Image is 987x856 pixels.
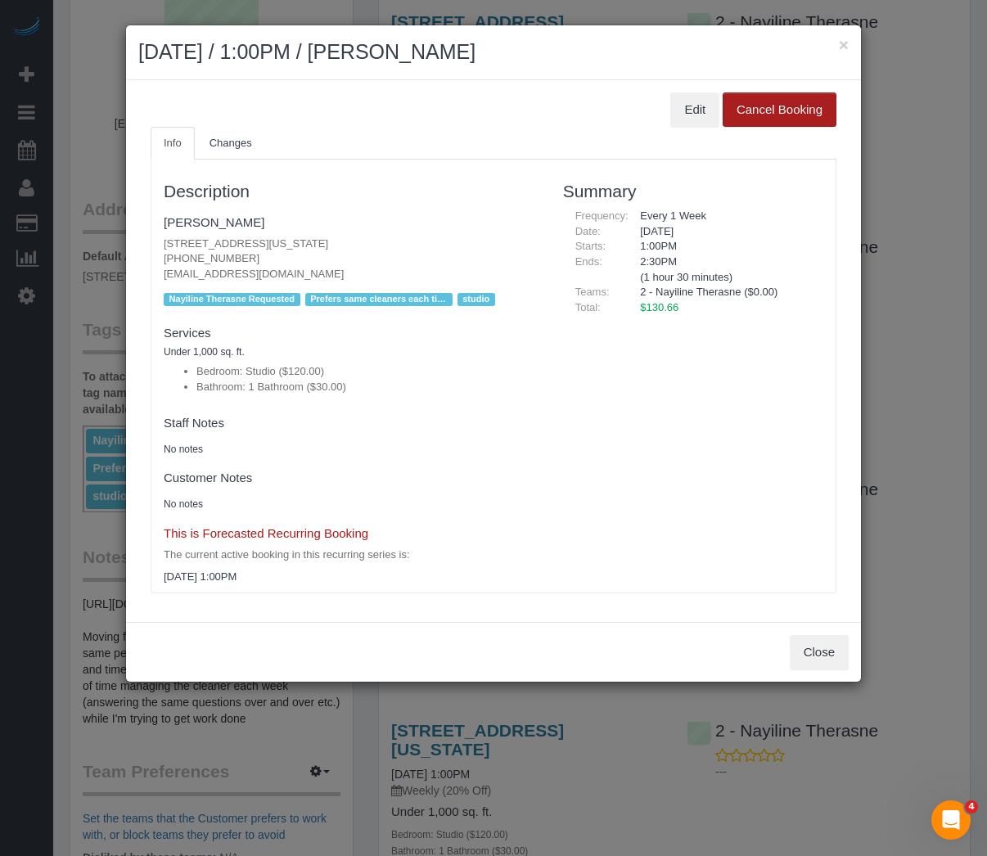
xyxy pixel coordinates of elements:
h5: Under 1,000 sq. ft. [164,347,539,358]
h3: Summary [563,182,823,200]
span: Total: [575,301,601,313]
span: Teams: [575,286,610,298]
p: The current active booking in this recurring series is: [164,547,539,563]
div: 2:30PM (1 hour 30 minutes) [628,255,823,285]
h2: [DATE] / 1:00PM / [PERSON_NAME] [138,38,849,67]
li: 2 - Nayiline Therasne ($0.00) [640,285,811,300]
span: 4 [965,800,978,813]
button: Close [790,635,849,669]
span: Starts: [575,240,606,252]
p: [STREET_ADDRESS][US_STATE] [PHONE_NUMBER] [EMAIL_ADDRESS][DOMAIN_NAME] [164,237,539,282]
span: Frequency: [575,209,629,222]
a: Changes [196,127,265,160]
li: Bedroom: Studio ($120.00) [196,364,539,380]
iframe: Intercom live chat [931,800,971,840]
span: Ends: [575,255,602,268]
div: 1:00PM [628,239,823,255]
h4: Staff Notes [164,417,539,430]
span: studio [457,293,495,306]
span: Changes [210,137,252,149]
span: Prefers same cleaners each time [305,293,453,306]
pre: No notes [164,498,539,511]
button: Cancel Booking [723,92,836,127]
div: Every 1 Week [628,209,823,224]
pre: No notes [164,443,539,457]
a: [PERSON_NAME] [164,215,264,229]
span: Date: [575,225,601,237]
h3: Description [164,182,539,200]
a: Info [151,127,195,160]
button: × [839,36,849,53]
div: [DATE] [628,224,823,240]
li: Bathroom: 1 Bathroom ($30.00) [196,380,539,395]
span: $130.66 [640,301,678,313]
span: [DATE] 1:00PM [164,570,237,583]
h4: This is Forecasted Recurring Booking [164,527,539,541]
h4: Customer Notes [164,471,539,485]
span: Info [164,137,182,149]
h4: Services [164,327,539,340]
span: Nayiline Therasne Requested [164,293,300,306]
button: Edit [670,92,719,127]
